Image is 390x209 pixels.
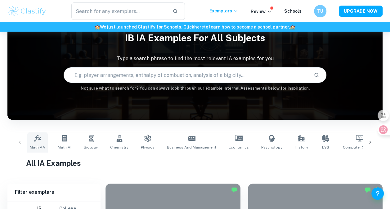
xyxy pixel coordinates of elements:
[167,145,216,150] span: Business and Management
[231,187,237,193] img: Marked
[141,145,155,150] span: Physics
[58,145,71,150] span: Math AI
[339,6,383,17] button: UPGRADE NOW
[317,8,324,15] h6: TU
[261,145,282,150] span: Psychology
[311,70,322,80] button: Search
[314,5,326,17] button: TU
[194,24,204,29] a: here
[371,187,384,200] button: Help and Feedback
[373,187,379,193] div: Premium
[7,85,383,91] h6: Not sure what to search for? You can always look through our example Internal Assessments below f...
[365,187,371,193] img: Marked
[322,145,329,150] span: ESS
[64,66,308,84] input: E.g. player arrangements, enthalpy of combustion, analysis of a big city...
[30,145,45,150] span: Math AA
[229,145,249,150] span: Economics
[84,145,98,150] span: Biology
[295,145,308,150] span: History
[26,158,364,169] h1: All IA Examples
[7,55,383,62] p: Type a search phrase to find the most relevant IA examples for you
[110,145,128,150] span: Chemistry
[251,8,272,15] p: Review
[7,29,383,47] h1: IB IA examples for all subjects
[7,184,101,201] h6: Filter exemplars
[343,145,376,150] span: Computer Science
[209,7,238,14] p: Exemplars
[71,2,168,20] input: Search for any exemplars...
[1,24,389,30] h6: We just launched Clastify for Schools. Click to learn how to become a school partner.
[290,24,295,29] span: 🏫
[7,5,47,17] img: Clastify logo
[95,24,100,29] span: 🏫
[284,9,302,14] a: Schools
